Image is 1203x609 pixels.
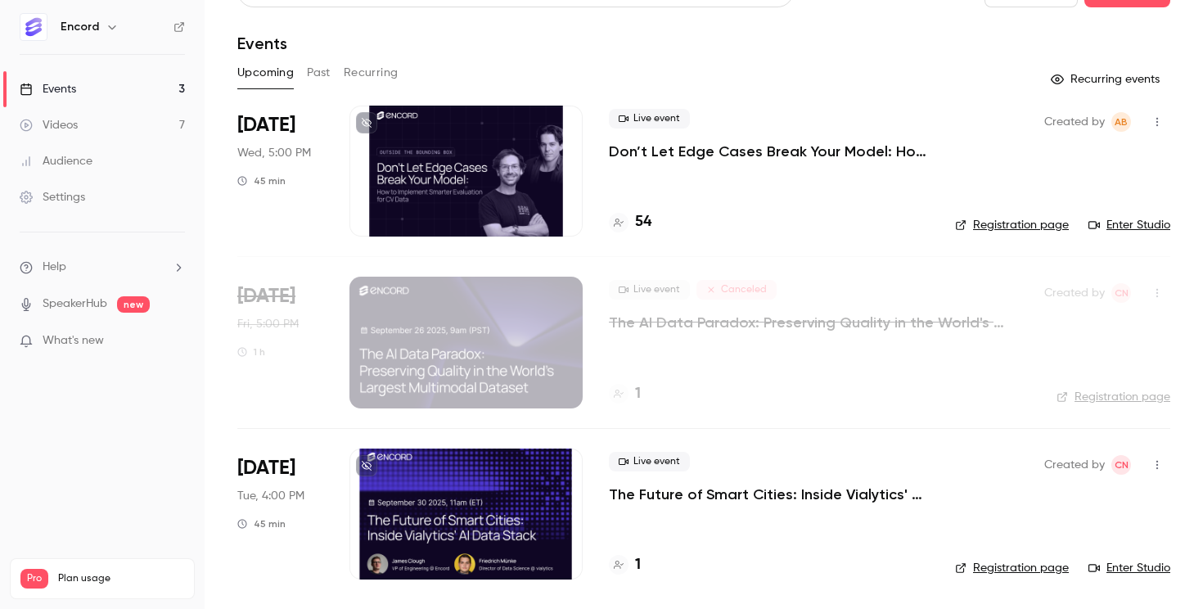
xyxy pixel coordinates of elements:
iframe: Noticeable Trigger [165,334,185,349]
li: help-dropdown-opener [20,259,185,276]
div: Sep 24 Wed, 5:00 PM (Europe/London) [237,106,323,237]
div: 1 h [237,345,265,359]
span: Plan usage [58,572,184,585]
a: 1 [609,554,641,576]
span: Created by [1044,283,1105,303]
span: Help [43,259,66,276]
a: 1 [609,383,641,405]
div: 45 min [237,174,286,187]
button: Recurring [344,60,399,86]
div: Sep 30 Tue, 4:00 PM (Europe/London) [237,449,323,580]
span: Live event [609,452,690,471]
a: Registration page [955,560,1069,576]
div: Audience [20,153,92,169]
span: CN [1115,283,1129,303]
span: Annabel Benjamin [1111,112,1131,132]
span: Live event [609,280,690,300]
div: 45 min [237,517,286,530]
h4: 1 [635,554,641,576]
span: new [117,296,150,313]
div: Sep 26 Fri, 5:00 PM (Europe/London) [237,277,323,408]
h6: Encord [61,19,99,35]
span: Canceled [696,280,777,300]
button: Past [307,60,331,86]
a: SpeakerHub [43,295,107,313]
img: Encord [20,14,47,40]
span: Created by [1044,112,1105,132]
a: 54 [609,211,651,233]
div: Events [20,81,76,97]
span: Created by [1044,455,1105,475]
a: Registration page [1057,389,1170,405]
a: Enter Studio [1088,217,1170,233]
span: Pro [20,569,48,589]
span: Live event [609,109,690,129]
div: Settings [20,189,85,205]
div: Videos [20,117,78,133]
h1: Events [237,34,287,53]
span: Tue, 4:00 PM [237,488,304,504]
h4: 54 [635,211,651,233]
a: Registration page [955,217,1069,233]
a: Don’t Let Edge Cases Break Your Model: How to Implement Smarter Evaluation for CV Data [609,142,929,161]
span: Chloe Noble [1111,283,1131,303]
a: The AI Data Paradox: Preserving Quality in the World's Largest Multimodal Dataset [609,313,1018,332]
span: Fri, 5:00 PM [237,316,299,332]
span: What's new [43,332,104,350]
span: AB [1115,112,1128,132]
span: CN [1115,455,1129,475]
span: [DATE] [237,455,295,481]
span: Wed, 5:00 PM [237,145,311,161]
a: The Future of Smart Cities: Inside Vialytics' AI Data Stack [609,485,929,504]
span: [DATE] [237,112,295,138]
a: Enter Studio [1088,560,1170,576]
button: Recurring events [1043,66,1170,92]
button: Upcoming [237,60,294,86]
h4: 1 [635,383,641,405]
span: [DATE] [237,283,295,309]
span: Chloe Noble [1111,455,1131,475]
